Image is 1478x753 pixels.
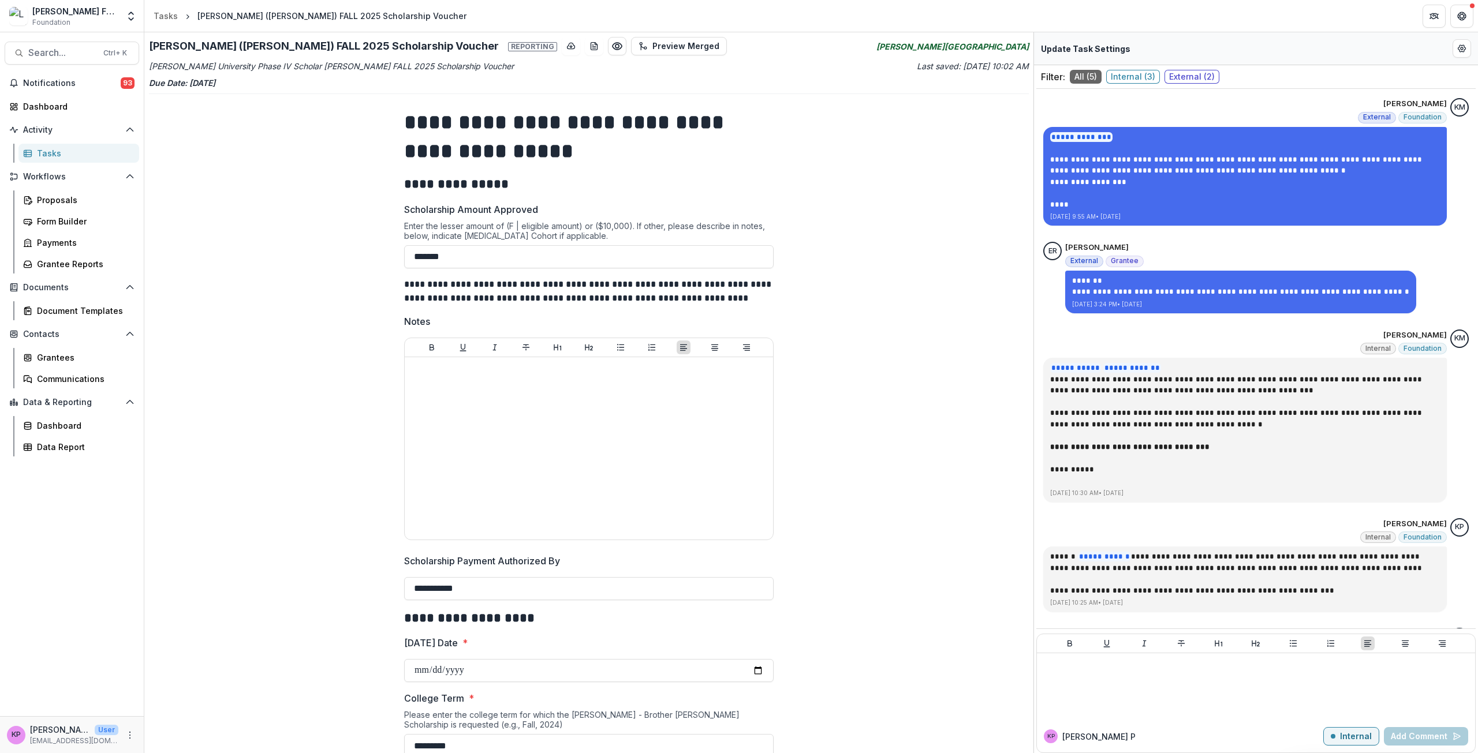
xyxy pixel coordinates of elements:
[1050,212,1440,221] p: [DATE] 9:55 AM • [DATE]
[23,78,121,88] span: Notifications
[18,416,139,435] a: Dashboard
[18,233,139,252] a: Payments
[28,47,96,58] span: Search...
[582,340,596,354] button: Heading 2
[1137,636,1151,650] button: Italicize
[1383,329,1447,341] p: [PERSON_NAME]
[5,121,139,139] button: Open Activity
[519,340,533,354] button: Strike
[591,60,1029,72] p: Last saved: [DATE] 10:02 AM
[1065,242,1129,253] p: [PERSON_NAME]
[123,728,137,742] button: More
[12,731,21,739] div: Khanh Phan
[1454,335,1465,342] div: Kate Morris
[1047,733,1055,739] div: Khanh Phan
[5,42,139,65] button: Search...
[37,441,130,453] div: Data Report
[404,314,430,328] p: Notes
[404,554,560,568] p: Scholarship Payment Authorized By
[1212,636,1226,650] button: Heading 1
[1249,636,1263,650] button: Heading 2
[101,47,129,59] div: Ctrl + K
[18,369,139,388] a: Communications
[585,37,603,55] button: download-word-button
[154,10,178,22] div: Tasks
[1404,113,1442,121] span: Foundation
[5,278,139,297] button: Open Documents
[37,351,130,364] div: Grantees
[1404,344,1442,353] span: Foundation
[1174,636,1188,650] button: Strike
[1423,5,1446,28] button: Partners
[23,398,121,407] span: Data & Reporting
[404,221,774,245] div: Enter the lesser amount of (F | eligible amount) or ($10,000). If other, please describe in notes...
[608,37,626,55] button: Preview bd6c0261-21f0-4199-a892-7d4883a81f09.pdf
[5,393,139,411] button: Open Data & Reporting
[30,736,118,746] p: [EMAIL_ADDRESS][DOMAIN_NAME]
[1383,98,1447,110] p: [PERSON_NAME]
[1398,636,1412,650] button: Align Center
[1111,257,1139,265] span: Grantee
[404,691,464,705] p: College Term
[30,724,90,736] p: [PERSON_NAME]
[1384,727,1468,745] button: Add Comment
[645,340,659,354] button: Ordered List
[18,190,139,209] a: Proposals
[404,203,538,216] p: Scholarship Amount Approved
[1286,636,1300,650] button: Bullet List
[37,419,130,432] div: Dashboard
[18,348,139,367] a: Grantees
[18,437,139,456] a: Data Report
[37,258,130,270] div: Grantee Reports
[197,10,466,22] div: [PERSON_NAME] ([PERSON_NAME]) FALL 2025 Scholarship Voucher
[1062,730,1136,743] p: [PERSON_NAME] P
[551,340,565,354] button: Heading 1
[631,37,727,55] button: Preview Merged
[37,147,130,159] div: Tasks
[456,340,470,354] button: Underline
[562,37,580,55] button: download-button
[23,283,121,293] span: Documents
[5,325,139,343] button: Open Contacts
[1363,113,1391,121] span: External
[1383,518,1447,530] p: [PERSON_NAME]
[149,40,557,53] h2: [PERSON_NAME] ([PERSON_NAME]) FALL 2025 Scholarship Voucher
[37,373,130,385] div: Communications
[23,329,121,339] span: Contacts
[708,340,722,354] button: Align Center
[18,212,139,231] a: Form Builder
[1404,533,1442,541] span: Foundation
[149,8,471,24] nav: breadcrumb
[5,97,139,116] a: Dashboard
[1450,5,1473,28] button: Get Help
[37,194,130,206] div: Proposals
[5,74,139,92] button: Notifications93
[740,340,753,354] button: Align Right
[23,172,121,182] span: Workflows
[1383,628,1447,639] p: [PERSON_NAME]
[23,100,130,113] div: Dashboard
[425,340,439,354] button: Bold
[614,340,628,354] button: Bullet List
[1070,257,1098,265] span: External
[18,144,139,163] a: Tasks
[18,301,139,320] a: Document Templates
[1454,104,1465,111] div: Kate Morris
[1361,636,1375,650] button: Align Left
[1324,636,1338,650] button: Ordered List
[1070,70,1102,84] span: All ( 5 )
[876,40,1029,53] i: [PERSON_NAME][GEOGRAPHIC_DATA]
[1041,43,1130,55] p: Update Task Settings
[677,340,691,354] button: Align Left
[508,42,557,51] span: Reporting
[404,636,458,650] p: [DATE] Date
[1365,533,1391,541] span: Internal
[1063,636,1077,650] button: Bold
[32,5,118,17] div: [PERSON_NAME] Fund for the Blind
[32,17,70,28] span: Foundation
[404,710,774,734] div: Please enter the college term for which the [PERSON_NAME] - Brother [PERSON_NAME] Scholarship is ...
[488,340,502,354] button: Italicize
[9,7,28,25] img: Lavelle Fund for the Blind
[1048,248,1057,255] div: Eugene Rogers
[1453,39,1471,58] button: Edit Form Settings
